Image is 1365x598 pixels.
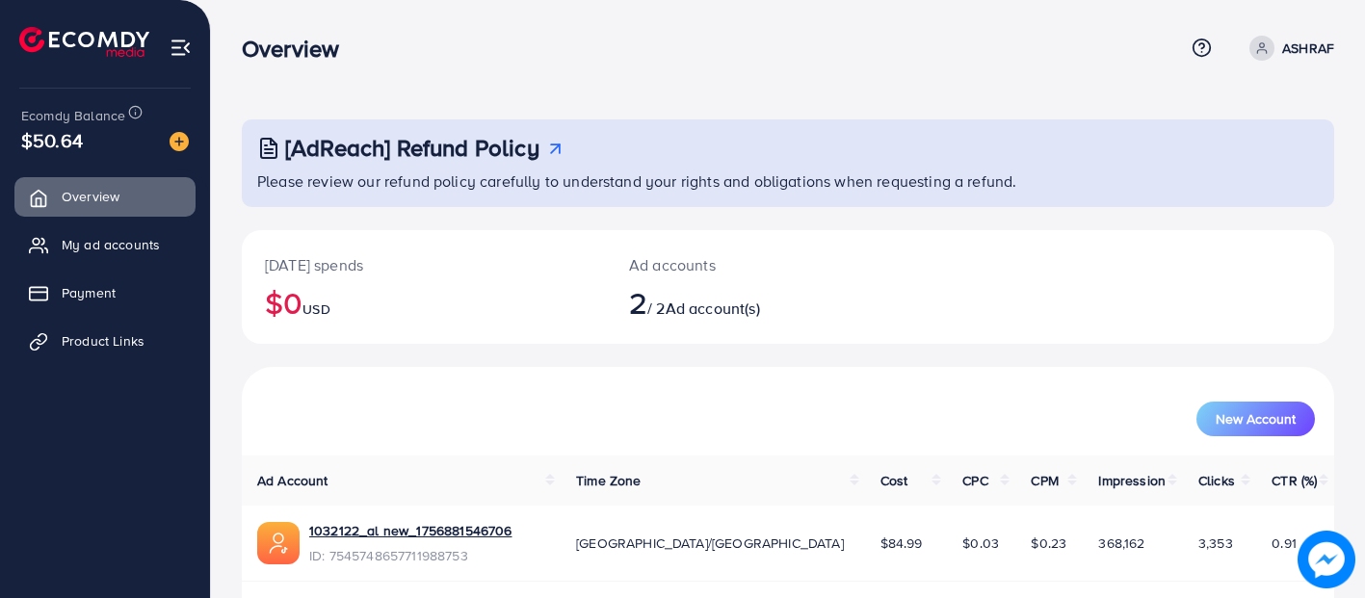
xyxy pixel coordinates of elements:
span: Time Zone [576,471,641,490]
span: Impression [1098,471,1166,490]
span: $50.64 [21,126,83,154]
h2: $0 [265,284,583,321]
a: Overview [14,177,196,216]
a: 1032122_al new_1756881546706 [309,521,512,540]
span: Product Links [62,331,144,351]
a: Payment [14,273,196,312]
span: Ad Account [257,471,328,490]
span: USD [302,299,329,319]
span: $0.03 [962,533,999,553]
span: CPC [962,471,987,490]
img: ic-ads-acc.e4c84228.svg [257,522,300,564]
h3: [AdReach] Refund Policy [285,134,539,162]
span: Payment [62,283,116,302]
span: $84.99 [880,533,923,553]
button: New Account [1196,402,1315,436]
p: [DATE] spends [265,253,583,276]
p: Ad accounts [629,253,856,276]
span: Overview [62,187,119,206]
a: ASHRAF [1242,36,1334,61]
span: Cost [880,471,908,490]
span: New Account [1216,412,1296,426]
span: CPM [1031,471,1058,490]
span: [GEOGRAPHIC_DATA]/[GEOGRAPHIC_DATA] [576,533,844,553]
span: ID: 7545748657711988753 [309,546,512,565]
span: Clicks [1198,471,1235,490]
img: menu [170,37,192,59]
span: 3,353 [1198,533,1233,553]
span: Ad account(s) [666,298,760,319]
img: logo [19,27,149,57]
img: image [170,132,189,151]
span: 2 [629,280,647,325]
h3: Overview [242,35,354,63]
p: ASHRAF [1282,37,1334,60]
span: 368,162 [1098,533,1144,553]
span: CTR (%) [1272,471,1317,490]
span: Ecomdy Balance [21,106,125,125]
img: image [1298,531,1355,588]
h2: / 2 [629,284,856,321]
span: $0.23 [1031,533,1066,553]
span: My ad accounts [62,235,160,254]
p: Please review our refund policy carefully to understand your rights and obligations when requesti... [257,169,1323,193]
a: Product Links [14,322,196,360]
span: 0.91 [1272,533,1297,553]
a: My ad accounts [14,225,196,264]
